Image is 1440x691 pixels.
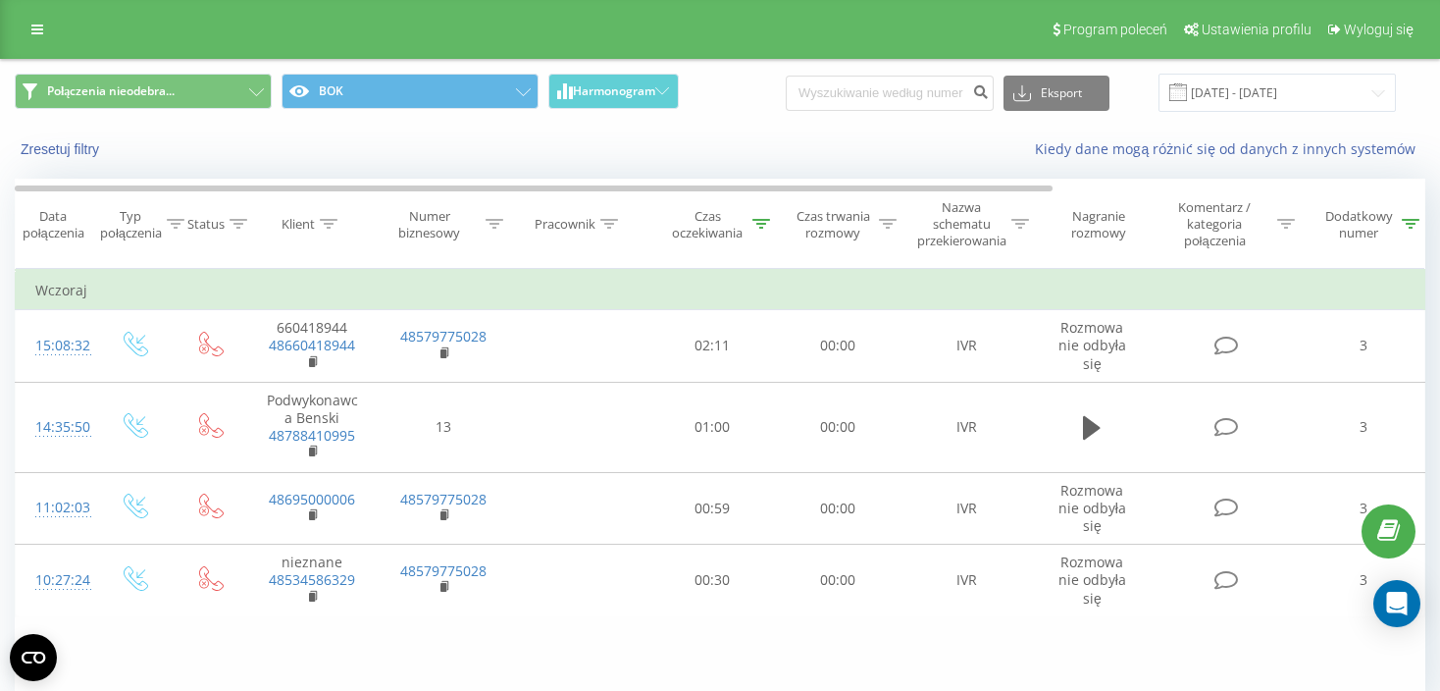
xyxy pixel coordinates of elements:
[1003,76,1109,111] button: Eksport
[649,472,775,545] td: 00:59
[1304,382,1424,472] td: 3
[649,382,775,472] td: 01:00
[100,208,162,241] div: Typ połączenia
[269,426,355,445] a: 48788410995
[917,199,1006,249] div: Nazwa schematu przekierowania
[786,76,994,111] input: Wyszukiwanie według numeru
[667,208,747,241] div: Czas oczekiwania
[649,545,775,617] td: 00:30
[246,545,377,617] td: nieznane
[1373,580,1420,627] div: Open Intercom Messenger
[16,271,1425,310] td: Wczoraj
[1304,545,1424,617] td: 3
[900,382,1031,472] td: IVR
[775,310,900,383] td: 00:00
[775,545,900,617] td: 00:00
[400,490,487,508] a: 48579775028
[187,216,225,233] div: Status
[378,382,508,472] td: 13
[400,561,487,580] a: 48579775028
[573,84,655,98] span: Harmonogram
[282,74,539,109] button: BOK
[1304,472,1424,545] td: 3
[1058,318,1126,372] span: Rozmowa nie odbyła się
[35,408,77,447] div: 14:35:50
[775,472,900,545] td: 00:00
[246,310,377,383] td: 660418944
[35,327,77,365] div: 15:08:32
[793,208,873,241] div: Czas trwania rozmowy
[246,382,377,472] td: Podwykonawca Benski
[1321,208,1397,241] div: Dodatkowy numer
[1202,22,1311,37] span: Ustawienia profilu
[1063,22,1167,37] span: Program poleceń
[775,382,900,472] td: 00:00
[35,489,77,527] div: 11:02:03
[1035,139,1425,158] a: Kiedy dane mogą różnić się od danych z innych systemów
[535,216,595,233] div: Pracownik
[1050,208,1148,241] div: Nagranie rozmowy
[16,208,90,241] div: Data połączenia
[649,310,775,383] td: 02:11
[378,208,481,241] div: Numer biznesowy
[269,570,355,589] a: 48534586329
[282,216,315,233] div: Klient
[47,83,175,99] span: Połączenia nieodebra...
[548,74,679,109] button: Harmonogram
[400,327,487,345] a: 48579775028
[1157,199,1272,249] div: Komentarz / kategoria połączenia
[900,472,1031,545] td: IVR
[1058,481,1126,535] span: Rozmowa nie odbyła się
[1304,310,1424,383] td: 3
[35,561,77,600] div: 10:27:24
[1344,22,1414,37] span: Wyloguj się
[1058,553,1126,607] span: Rozmowa nie odbyła się
[15,140,109,158] button: Zresetuj filtry
[900,310,1031,383] td: IVR
[15,74,272,109] button: Połączenia nieodebra...
[269,336,355,354] a: 48660418944
[269,490,355,508] a: 48695000006
[900,545,1031,617] td: IVR
[10,634,57,681] button: Open CMP widget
